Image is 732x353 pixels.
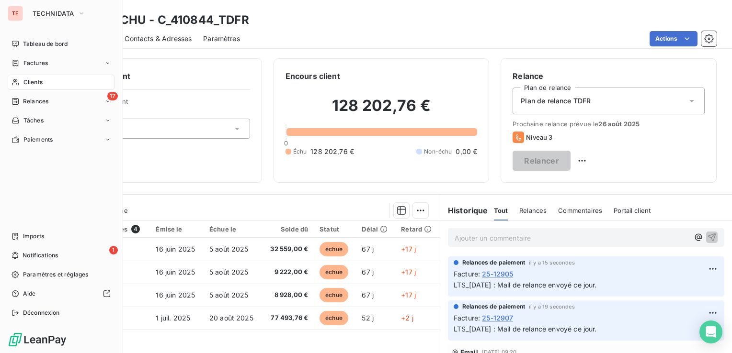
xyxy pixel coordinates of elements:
span: 67 j [362,291,374,299]
span: Factures [23,59,48,67]
span: 1 juil. 2025 [156,314,190,322]
span: Aide [23,289,36,298]
div: Solde dû [268,225,308,233]
span: il y a 15 secondes [529,260,575,265]
span: +2 j [401,314,413,322]
button: Actions [650,31,698,46]
span: échue [320,242,348,256]
h2: 128 202,76 € [286,96,478,125]
img: Logo LeanPay [8,332,67,347]
span: +17 j [401,245,416,253]
div: Retard [401,225,434,233]
span: Paramètres [203,34,240,44]
h3: CAEN CHU - C_410844_TDFR [84,11,249,29]
span: 26 août 2025 [598,120,640,128]
span: Relances [519,207,547,214]
span: 77 493,76 € [268,313,308,323]
span: Facture : [454,269,480,279]
span: il y a 19 secondes [529,304,575,309]
span: Paramètres et réglages [23,270,88,279]
span: 32 559,00 € [268,244,308,254]
span: 16 juin 2025 [156,245,195,253]
a: Factures [8,55,114,71]
a: Clients [8,75,114,90]
a: 17Relances [8,94,114,109]
span: Portail client [614,207,651,214]
span: 5 août 2025 [209,291,249,299]
a: Imports [8,229,114,244]
h6: Informations client [58,70,250,82]
span: +17 j [401,291,416,299]
div: Émise le [156,225,198,233]
h6: Relance [513,70,705,82]
span: +17 j [401,268,416,276]
span: Paiements [23,135,53,144]
span: Plan de relance TDFR [521,96,591,106]
span: Facture : [454,313,480,323]
span: Relances [23,97,48,106]
span: 67 j [362,268,374,276]
span: Déconnexion [23,309,60,317]
span: Imports [23,232,44,241]
span: Clients [23,78,43,87]
span: Tableau de bord [23,40,68,48]
span: Prochaine relance prévue le [513,120,705,128]
span: TECHNIDATA [33,10,74,17]
span: échue [320,311,348,325]
span: 16 juin 2025 [156,291,195,299]
h6: Encours client [286,70,340,82]
span: échue [320,265,348,279]
span: Commentaires [558,207,602,214]
a: Paiements [8,132,114,147]
span: Non-échu [424,147,452,156]
div: Délai [362,225,389,233]
span: 16 juin 2025 [156,268,195,276]
span: Niveau 3 [526,133,552,141]
h6: Historique [440,205,488,216]
span: 25-12905 [482,269,513,279]
span: Échu [293,147,307,156]
a: Paramètres et réglages [8,267,114,282]
span: échue [320,288,348,302]
span: Tâches [23,116,44,125]
div: Statut [320,225,350,233]
a: Aide [8,286,114,301]
span: 5 août 2025 [209,245,249,253]
span: Notifications [23,251,58,260]
span: 9 222,00 € [268,267,308,277]
span: 17 [107,92,118,100]
span: 52 j [362,314,374,322]
span: LTS_[DATE] : Mail de relance envoyé ce jour. [454,325,597,333]
span: 0,00 € [456,147,477,156]
span: 1 [109,246,118,254]
span: Relances de paiement [462,302,525,311]
span: Relances de paiement [462,258,525,267]
span: 20 août 2025 [209,314,253,322]
button: Relancer [513,151,571,171]
span: 8 928,00 € [268,290,308,300]
div: Open Intercom Messenger [699,320,722,343]
a: Tâches [8,113,114,128]
span: 67 j [362,245,374,253]
div: Échue le [209,225,256,233]
span: 0 [284,139,288,147]
span: Tout [494,207,508,214]
span: LTS_[DATE] : Mail de relance envoyé ce jour. [454,281,597,289]
span: 25-12907 [482,313,513,323]
div: TE [8,6,23,21]
span: 128 202,76 € [310,147,354,156]
span: 4 [131,225,140,233]
span: Propriétés Client [77,98,250,111]
a: Tableau de bord [8,36,114,52]
span: 5 août 2025 [209,268,249,276]
span: Contacts & Adresses [125,34,192,44]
